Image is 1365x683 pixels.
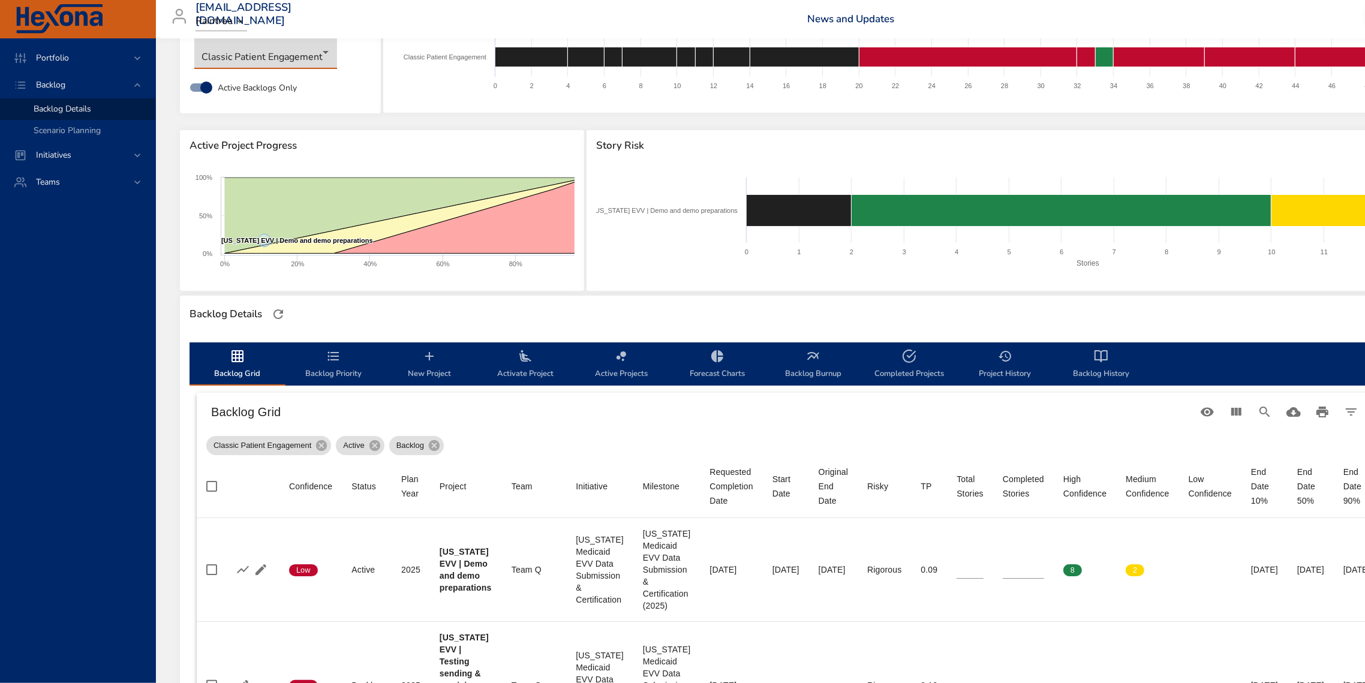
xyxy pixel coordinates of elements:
[211,402,1193,422] h6: Backlog Grid
[955,248,958,255] text: 4
[218,82,297,94] span: Active Backlogs Only
[867,479,888,494] div: Risky
[819,465,848,508] div: Original End Date
[677,349,758,381] span: Forecast Charts
[566,82,570,89] text: 4
[1320,248,1327,255] text: 11
[26,149,81,161] span: Initiatives
[512,479,533,494] div: Sort
[26,52,79,64] span: Portfolio
[404,53,486,61] text: Classic Patient Engagement
[797,248,801,255] text: 1
[437,260,450,267] text: 60%
[964,349,1046,381] span: Project History
[389,349,470,381] span: New Project
[440,479,467,494] div: Sort
[674,82,681,89] text: 10
[576,479,624,494] span: Initiative
[1063,472,1107,501] div: High Confidence
[336,436,384,455] div: Active
[1126,565,1144,576] span: 2
[772,472,799,501] div: Sort
[1146,82,1153,89] text: 36
[389,440,431,452] span: Backlog
[957,472,984,501] div: Total Stories
[363,260,377,267] text: 40%
[957,472,984,501] div: Sort
[1251,465,1278,508] div: End Date 10%
[1308,398,1337,426] button: Print
[289,479,332,494] div: Sort
[1268,248,1275,255] text: 10
[576,479,608,494] div: Sort
[964,82,972,89] text: 26
[1255,82,1262,89] text: 42
[1297,465,1324,508] div: End Date 50%
[746,82,753,89] text: 14
[389,436,444,455] div: Backlog
[603,82,606,89] text: 6
[709,465,753,508] div: Sort
[1112,248,1116,255] text: 7
[199,212,212,219] text: 50%
[709,564,753,576] div: [DATE]
[867,564,901,576] div: Rigorous
[34,103,91,115] span: Backlog Details
[512,479,557,494] span: Team
[401,564,420,576] div: 2025
[850,248,853,255] text: 2
[1251,564,1278,576] div: [DATE]
[772,564,799,576] div: [DATE]
[197,349,278,381] span: Backlog Grid
[1165,248,1168,255] text: 8
[289,565,318,576] span: Low
[26,176,70,188] span: Teams
[190,140,575,152] span: Active Project Progress
[291,260,304,267] text: 20%
[921,479,931,494] div: TP
[1193,398,1222,426] button: Standard Views
[639,82,642,89] text: 8
[1037,82,1044,89] text: 30
[819,564,848,576] div: [DATE]
[1292,82,1299,89] text: 44
[336,440,371,452] span: Active
[1328,82,1336,89] text: 46
[643,479,691,494] span: Milestone
[1250,398,1279,426] button: Search
[234,561,252,579] button: Show Burnup
[576,534,624,606] div: [US_STATE] Medicaid EVV Data Submission & Certification
[530,82,533,89] text: 2
[772,472,799,501] span: Start Date
[921,479,931,494] div: Sort
[819,465,848,508] div: Sort
[512,479,533,494] div: Team
[643,479,680,494] div: Sort
[1126,472,1169,501] div: Medium Confidence
[772,349,854,381] span: Backlog Burnup
[1189,565,1207,576] span: 0
[867,479,901,494] span: Risky
[576,479,608,494] div: Initiative
[902,248,906,255] text: 3
[1189,472,1232,501] span: Low Confidence
[1003,472,1044,501] div: Sort
[401,472,420,501] div: Sort
[1219,82,1226,89] text: 40
[867,479,888,494] div: Sort
[928,82,936,89] text: 24
[206,440,318,452] span: Classic Patient Engagement
[921,479,937,494] span: TP
[643,528,691,612] div: [US_STATE] Medicaid EVV Data Submission & Certification (2025)
[1297,564,1324,576] div: [DATE]
[351,564,382,576] div: Active
[1222,398,1250,426] button: View Columns
[921,564,937,576] div: 0.09
[710,82,717,89] text: 12
[709,465,753,508] span: Requested Completion Date
[14,4,104,34] img: Hexona
[440,479,467,494] div: Project
[1279,398,1308,426] button: Download CSV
